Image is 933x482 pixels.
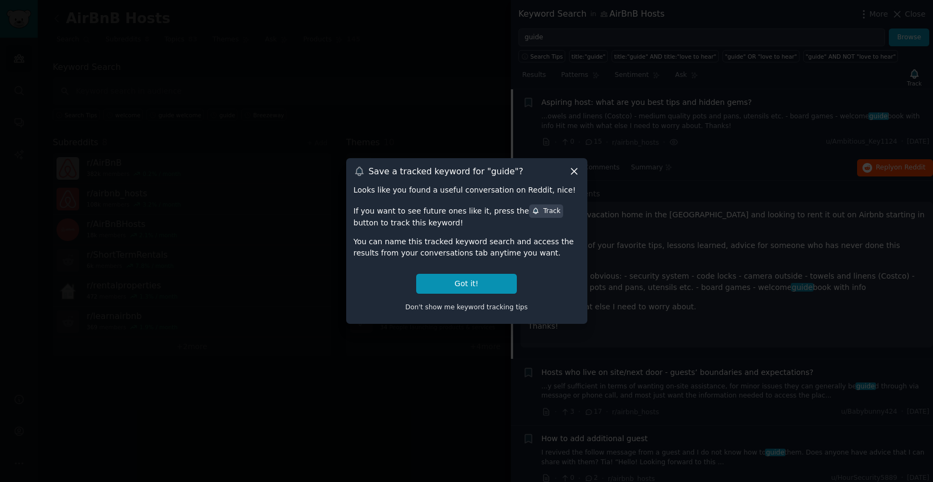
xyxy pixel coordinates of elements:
h3: Save a tracked keyword for " guide "? [369,166,523,177]
div: Track [532,207,560,216]
div: Looks like you found a useful conversation on Reddit, nice! [354,185,580,196]
span: Don't show me keyword tracking tips [405,303,528,311]
div: If you want to see future ones like it, press the button to track this keyword! [354,203,580,228]
div: You can name this tracked keyword search and access the results from your conversations tab anyti... [354,236,580,259]
button: Got it! [416,274,516,294]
